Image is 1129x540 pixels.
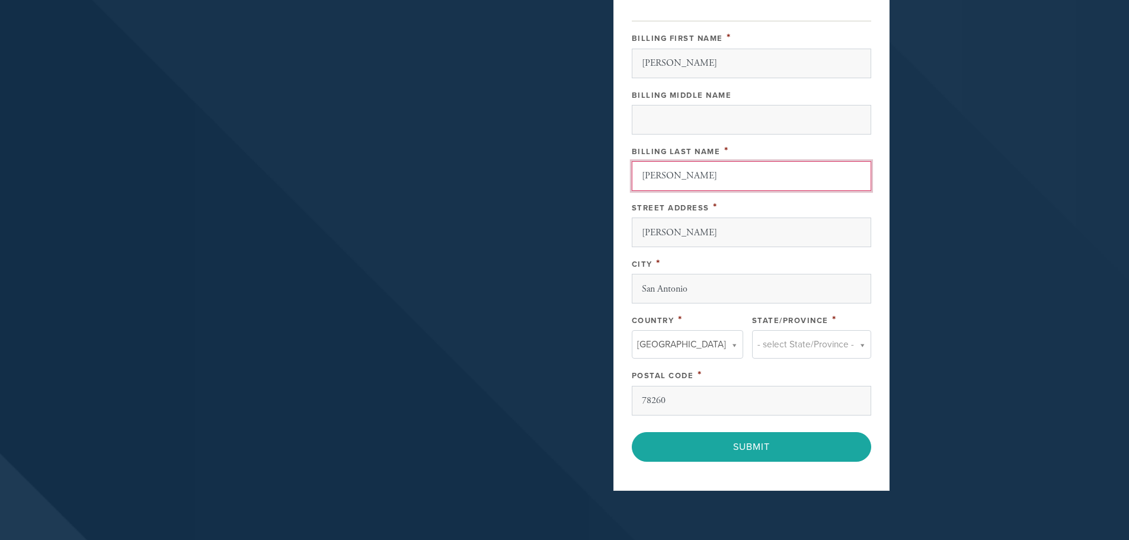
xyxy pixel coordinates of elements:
[632,330,743,359] a: [GEOGRAPHIC_DATA]
[698,368,702,381] span: This field is required.
[713,200,718,213] span: This field is required.
[757,337,854,352] span: - select State/Province -
[752,330,871,359] a: - select State/Province -
[637,337,726,352] span: [GEOGRAPHIC_DATA]
[632,91,732,100] label: Billing Middle Name
[632,203,709,213] label: Street Address
[632,432,871,462] input: Submit
[632,316,674,325] label: Country
[632,371,694,381] label: Postal Code
[832,313,837,326] span: This field is required.
[724,144,729,157] span: This field is required.
[752,316,829,325] label: State/Province
[727,31,731,44] span: This field is required.
[678,313,683,326] span: This field is required.
[632,147,721,156] label: Billing Last Name
[632,34,723,43] label: Billing First Name
[656,257,661,270] span: This field is required.
[632,260,653,269] label: City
